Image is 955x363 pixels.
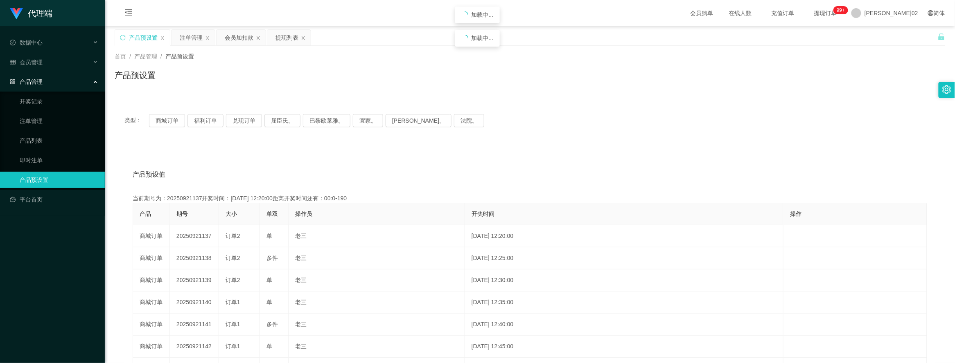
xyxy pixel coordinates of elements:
font: 简体 [934,10,945,16]
span: 首页 [115,53,126,60]
div: 当前期号为：20250921137开奖时间：[DATE] 12:20:00距离开奖时间还有：00:0-190 [133,194,927,203]
font: 数据中心 [20,39,43,46]
span: 操作员 [295,211,312,217]
span: / [129,53,131,60]
span: 产品预设置 [165,53,194,60]
span: 产品 [140,211,151,217]
span: 类型： [124,114,149,127]
a: 开奖记录 [20,93,98,110]
td: 商城订单 [133,247,170,269]
img: logo.9652507e.png [10,8,23,20]
span: 大小 [226,211,237,217]
span: 产品预设值 [133,170,165,179]
button: 巴黎欧莱雅。 [303,114,350,127]
td: [DATE] 12:25:00 [465,247,783,269]
span: / [160,53,162,60]
span: 单 [266,277,272,283]
span: 开奖时间 [472,211,494,217]
td: 老三 [289,247,465,269]
td: 20250921141 [170,314,219,336]
span: 订单2 [226,233,240,239]
span: 单双 [266,211,278,217]
i: 图标： 解锁 [938,33,945,40]
i: 图标： 关闭 [160,36,165,40]
td: 老三 [289,269,465,291]
span: 操作 [790,211,801,217]
a: 注单管理 [20,113,98,129]
td: 20250921140 [170,291,219,314]
span: 订单1 [226,321,240,327]
button: 商城订单 [149,114,185,127]
i: 图标： 关闭 [256,36,261,40]
div: 提现列表 [275,30,298,45]
a: 产品列表 [20,132,98,149]
td: 老三 [289,291,465,314]
i: 图标： check-circle-o [10,40,16,45]
i: icon: loading [462,35,468,41]
i: icon: loading [462,11,468,18]
font: 会员管理 [20,59,43,65]
font: 在线人数 [729,10,752,16]
button: 宜家。 [353,114,383,127]
span: 多件 [266,255,278,261]
i: 图标： AppStore-O [10,79,16,85]
td: 商城订单 [133,291,170,314]
td: 商城订单 [133,225,170,247]
span: 产品管理 [134,53,157,60]
button: 兑现订单 [226,114,262,127]
span: 订单1 [226,299,240,305]
td: 20250921139 [170,269,219,291]
td: 商城订单 [133,314,170,336]
i: 图标： 关闭 [301,36,306,40]
i: 图标： 关闭 [205,36,210,40]
button: 福利订单 [187,114,224,127]
sup: 1220 [833,6,848,14]
font: 充值订单 [771,10,794,16]
div: 会员加扣款 [225,30,253,45]
h1: 代理端 [28,0,52,27]
span: 订单2 [226,255,240,261]
div: 产品预设置 [129,30,158,45]
td: 商城订单 [133,336,170,358]
td: 20250921137 [170,225,219,247]
a: 即时注单 [20,152,98,168]
td: 老三 [289,336,465,358]
span: 加载中... [472,35,494,41]
td: [DATE] 12:45:00 [465,336,783,358]
h1: 产品预设置 [115,69,156,81]
button: [PERSON_NAME]。 [386,114,452,127]
div: 注单管理 [180,30,203,45]
td: [DATE] 12:30:00 [465,269,783,291]
button: 屈臣氏。 [264,114,300,127]
a: 图标： 仪表板平台首页 [10,191,98,208]
td: [DATE] 12:20:00 [465,225,783,247]
a: 代理端 [10,10,52,16]
i: 图标： global [928,10,934,16]
span: 加载中... [472,11,494,18]
td: 20250921138 [170,247,219,269]
span: 多件 [266,321,278,327]
td: 20250921142 [170,336,219,358]
span: 期号 [176,211,188,217]
td: 老三 [289,314,465,336]
font: 提现订单 [814,10,837,16]
td: 老三 [289,225,465,247]
span: 单 [266,343,272,350]
a: 产品预设置 [20,172,98,188]
button: 法院。 [454,114,484,127]
span: 订单1 [226,343,240,350]
i: 图标： 设置 [942,85,951,94]
i: 图标： menu-fold [115,0,142,27]
i: 图标： 同步 [120,35,126,40]
i: 图标： table [10,59,16,65]
span: 订单2 [226,277,240,283]
td: [DATE] 12:35:00 [465,291,783,314]
font: 产品管理 [20,78,43,85]
td: 商城订单 [133,269,170,291]
span: 单 [266,233,272,239]
span: 单 [266,299,272,305]
td: [DATE] 12:40:00 [465,314,783,336]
